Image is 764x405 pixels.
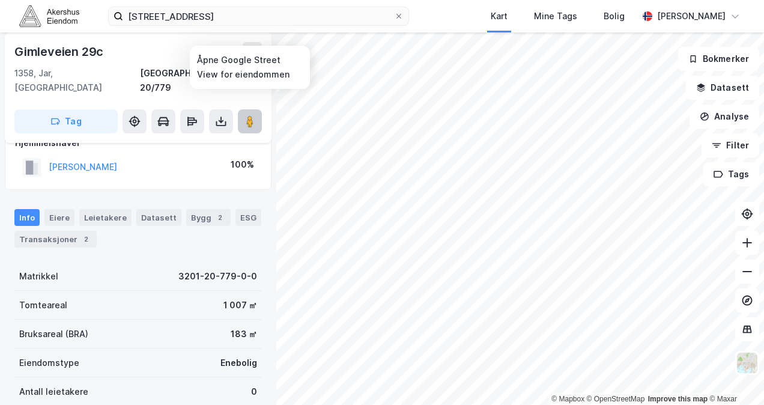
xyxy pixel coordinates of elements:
[678,47,759,71] button: Bokmerker
[19,5,79,26] img: akershus-eiendom-logo.9091f326c980b4bce74ccdd9f866810c.svg
[704,347,764,405] div: Kontrollprogram for chat
[136,209,181,226] div: Datasett
[703,162,759,186] button: Tags
[686,76,759,100] button: Datasett
[604,9,625,23] div: Bolig
[231,157,254,172] div: 100%
[214,212,226,224] div: 2
[220,356,257,370] div: Enebolig
[19,298,67,312] div: Tomteareal
[551,395,584,403] a: Mapbox
[140,66,262,95] div: [GEOGRAPHIC_DATA], 20/779
[534,9,577,23] div: Mine Tags
[657,9,726,23] div: [PERSON_NAME]
[14,209,40,226] div: Info
[14,66,140,95] div: 1358, Jar, [GEOGRAPHIC_DATA]
[648,395,708,403] a: Improve this map
[704,347,764,405] iframe: Chat Widget
[19,385,88,399] div: Antall leietakere
[587,395,645,403] a: OpenStreetMap
[14,42,106,61] div: Gimleveien 29c
[491,9,508,23] div: Kart
[14,109,118,133] button: Tag
[251,385,257,399] div: 0
[178,269,257,284] div: 3201-20-779-0-0
[231,327,257,341] div: 183 ㎡
[19,269,58,284] div: Matrikkel
[186,209,231,226] div: Bygg
[223,298,257,312] div: 1 007 ㎡
[80,233,92,245] div: 2
[235,209,261,226] div: ESG
[79,209,132,226] div: Leietakere
[14,231,97,248] div: Transaksjoner
[690,105,759,129] button: Analyse
[44,209,74,226] div: Eiere
[19,356,79,370] div: Eiendomstype
[19,327,88,341] div: Bruksareal (BRA)
[702,133,759,157] button: Filter
[123,7,394,25] input: Søk på adresse, matrikkel, gårdeiere, leietakere eller personer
